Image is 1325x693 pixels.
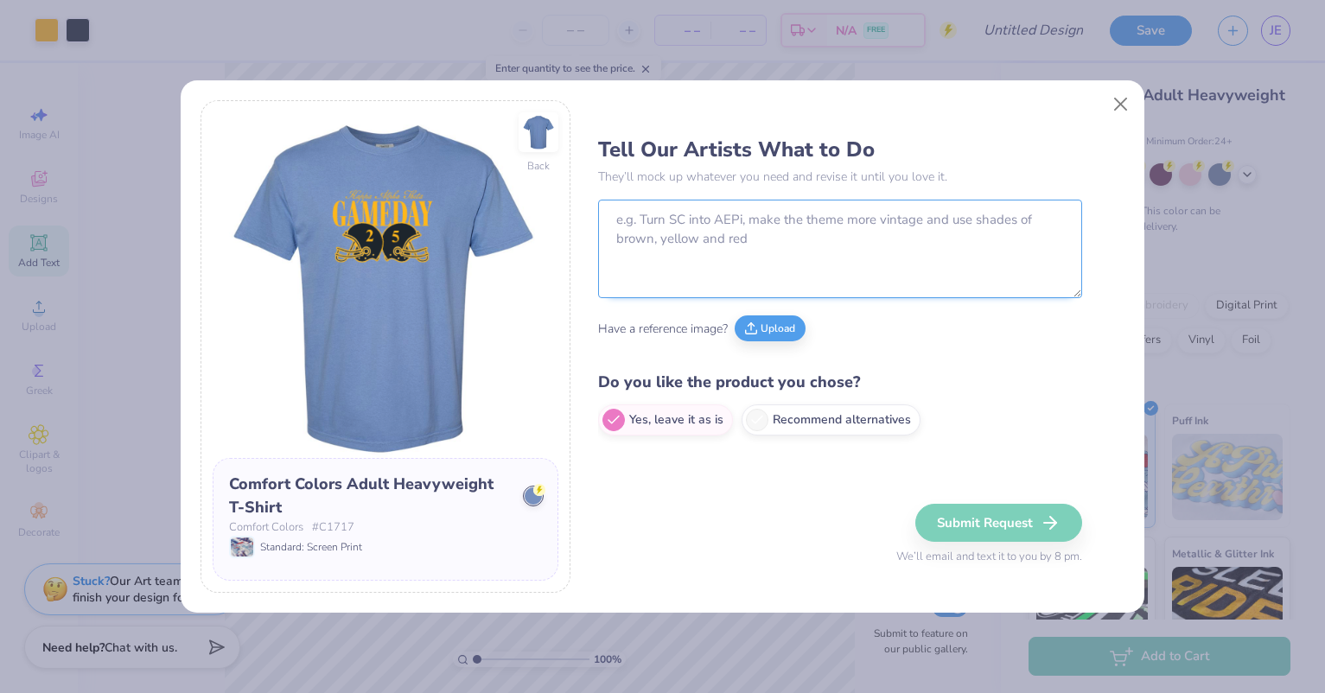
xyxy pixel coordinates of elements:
label: Yes, leave it as is [598,404,733,436]
img: Back [521,115,556,149]
div: Back [527,158,550,174]
label: Recommend alternatives [742,404,920,436]
span: We’ll email and text it to you by 8 pm. [896,549,1082,566]
h4: Do you like the product you chose? [598,370,1082,395]
div: Comfort Colors Adult Heavyweight T-Shirt [229,473,511,519]
span: Comfort Colors [229,519,303,537]
img: Standard: Screen Print [231,537,253,556]
button: Close [1105,88,1137,121]
h3: Tell Our Artists What to Do [598,137,1082,162]
button: Upload [735,315,806,341]
span: Have a reference image? [598,320,728,338]
span: # C1717 [312,519,354,537]
span: Standard: Screen Print [260,539,362,555]
img: Front [213,112,558,458]
p: They’ll mock up whatever you need and revise it until you love it. [598,168,1082,186]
